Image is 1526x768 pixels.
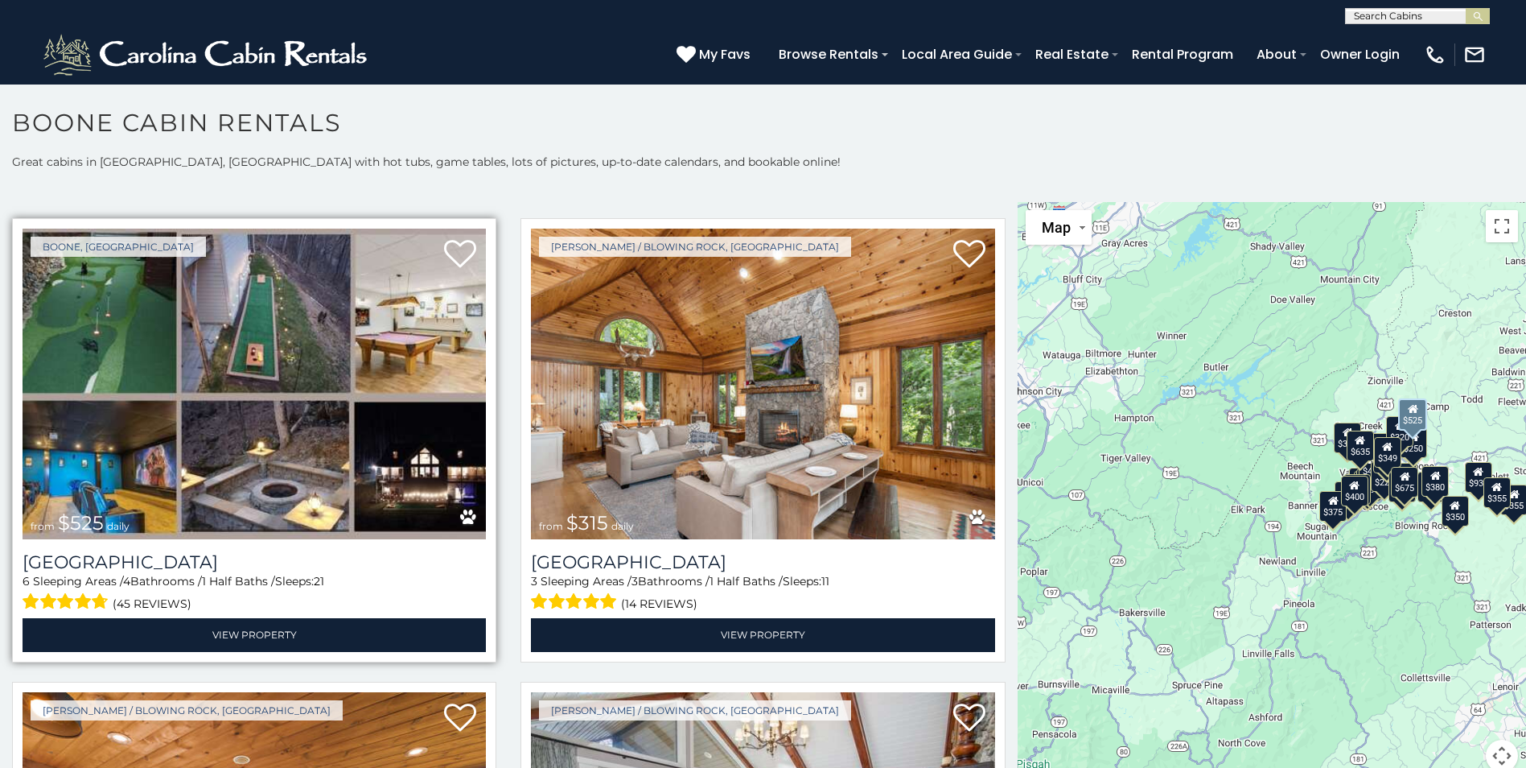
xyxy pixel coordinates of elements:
[621,593,697,614] span: (14 reviews)
[23,229,486,539] a: Wildlife Manor from $525 daily
[202,574,275,588] span: 1 Half Baths /
[23,551,486,573] a: [GEOGRAPHIC_DATA]
[539,700,851,721] a: [PERSON_NAME] / Blowing Rock, [GEOGRAPHIC_DATA]
[1343,474,1371,505] div: $325
[1421,466,1449,497] div: $380
[123,574,130,588] span: 4
[531,618,994,651] a: View Property
[611,520,634,532] span: daily
[1027,40,1117,68] a: Real Estate
[821,574,829,588] span: 11
[1312,40,1408,68] a: Owner Login
[58,511,104,535] span: $525
[1400,427,1427,458] div: $250
[23,551,486,573] h3: Wildlife Manor
[953,702,985,736] a: Add to favorites
[1341,476,1368,506] div: $400
[23,618,486,651] a: View Property
[1371,461,1398,492] div: $225
[1388,472,1415,502] div: $315
[444,702,476,736] a: Add to favorites
[1347,431,1374,461] div: $635
[23,573,486,614] div: Sleeping Areas / Bathrooms / Sleeps:
[1042,219,1071,236] span: Map
[539,237,851,257] a: [PERSON_NAME] / Blowing Rock, [GEOGRAPHIC_DATA]
[566,511,608,535] span: $315
[1389,463,1417,493] div: $395
[531,551,994,573] h3: Chimney Island
[314,574,324,588] span: 21
[1486,210,1518,242] button: Toggle fullscreen view
[113,593,191,614] span: (45 reviews)
[1386,416,1413,447] div: $320
[1391,467,1418,498] div: $675
[531,229,994,539] img: Chimney Island
[1374,437,1401,468] div: $349
[1424,43,1446,66] img: phone-regular-white.png
[771,40,886,68] a: Browse Rentals
[40,31,374,79] img: White-1-2.png
[953,238,985,272] a: Add to favorites
[699,44,751,64] span: My Favs
[107,520,130,532] span: daily
[31,237,206,257] a: Boone, [GEOGRAPHIC_DATA]
[1483,477,1511,508] div: $355
[531,551,994,573] a: [GEOGRAPHIC_DATA]
[531,573,994,614] div: Sleeping Areas / Bathrooms / Sleeps:
[1124,40,1241,68] a: Rental Program
[23,229,486,539] img: Wildlife Manor
[31,520,55,532] span: from
[23,574,30,588] span: 6
[894,40,1020,68] a: Local Area Guide
[31,700,343,721] a: [PERSON_NAME] / Blowing Rock, [GEOGRAPHIC_DATA]
[531,574,537,588] span: 3
[531,229,994,539] a: Chimney Island from $315 daily
[1398,398,1427,431] div: $525
[1359,450,1386,481] div: $410
[539,520,563,532] span: from
[631,574,638,588] span: 3
[1334,423,1361,453] div: $305
[677,44,755,65] a: My Favs
[1248,40,1305,68] a: About
[1442,496,1469,526] div: $350
[1319,491,1347,522] div: $375
[1026,210,1092,245] button: Change map style
[1465,462,1492,493] div: $930
[444,238,476,272] a: Add to favorites
[710,574,783,588] span: 1 Half Baths /
[1463,43,1486,66] img: mail-regular-white.png
[1370,433,1397,464] div: $565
